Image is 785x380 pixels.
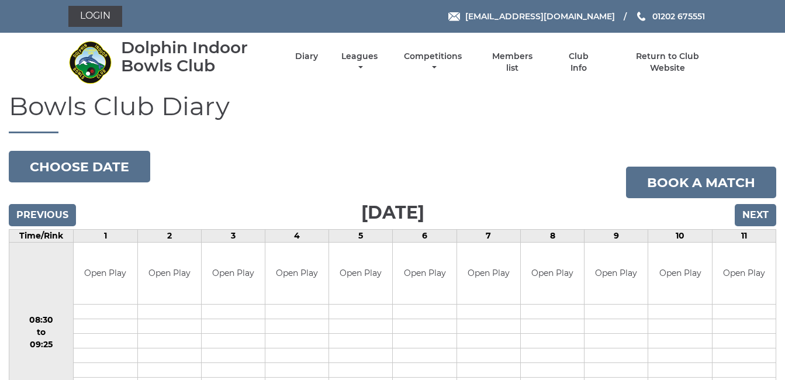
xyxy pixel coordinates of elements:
td: 1 [74,230,137,243]
a: Book a match [626,167,776,198]
a: Diary [295,51,318,62]
td: Open Play [329,243,392,304]
td: 10 [648,230,712,243]
td: Open Play [393,243,456,304]
td: 2 [137,230,201,243]
td: Open Play [138,243,201,304]
a: Phone us 01202 675551 [635,10,705,23]
div: Dolphin Indoor Bowls Club [121,39,275,75]
a: Leagues [338,51,381,74]
td: Time/Rink [9,230,74,243]
td: 6 [393,230,457,243]
td: 11 [712,230,776,243]
span: [EMAIL_ADDRESS][DOMAIN_NAME] [465,11,615,22]
td: 9 [585,230,648,243]
td: 3 [201,230,265,243]
td: Open Play [74,243,137,304]
td: 7 [457,230,520,243]
td: Open Play [202,243,265,304]
a: Club Info [560,51,598,74]
h1: Bowls Club Diary [9,92,776,133]
button: Choose date [9,151,150,182]
td: Open Play [648,243,711,304]
input: Next [735,204,776,226]
a: Email [EMAIL_ADDRESS][DOMAIN_NAME] [448,10,615,23]
a: Return to Club Website [618,51,717,74]
input: Previous [9,204,76,226]
a: Members list [485,51,539,74]
a: Login [68,6,122,27]
td: Open Play [457,243,520,304]
td: 5 [329,230,393,243]
a: Competitions [402,51,465,74]
td: Open Play [521,243,584,304]
td: 4 [265,230,329,243]
img: Phone us [637,12,645,21]
span: 01202 675551 [652,11,705,22]
td: 8 [520,230,584,243]
td: Open Play [265,243,328,304]
img: Dolphin Indoor Bowls Club [68,40,112,84]
td: Open Play [585,243,648,304]
img: Email [448,12,460,21]
td: Open Play [713,243,776,304]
